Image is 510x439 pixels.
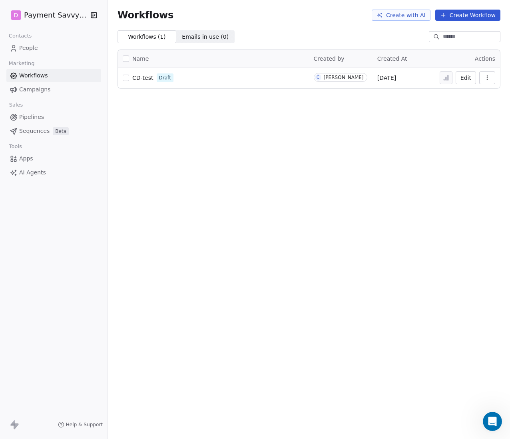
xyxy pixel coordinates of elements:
button: Gif picker [25,261,32,268]
button: Emoji picker [12,261,19,268]
button: Start recording [51,261,57,268]
span: AI Agents [19,168,46,177]
button: Create Workflow [435,10,500,21]
b: 1 day [20,196,37,203]
button: Send a message… [137,258,150,271]
span: Help & Support [66,421,103,428]
span: Created by [314,55,345,62]
button: Home [125,3,140,18]
span: Actions [475,55,495,62]
div: C [317,74,319,81]
button: DPayment Savvy, LLC [10,8,85,22]
span: Name [132,55,149,63]
a: SequencesBeta [6,125,101,138]
a: Help & Support [58,421,103,428]
span: Marketing [5,57,38,69]
img: Profile image for Fin [23,4,36,17]
span: D [14,11,18,19]
span: CD-test [132,75,153,81]
button: Upload attachment [38,261,44,268]
a: Campaigns [6,83,101,96]
span: Workflows [19,71,48,80]
a: CD-test [132,74,153,82]
span: Beta [53,127,69,135]
a: Apps [6,152,101,165]
span: Campaigns [19,85,50,94]
div: Chad says… [6,46,153,148]
div: Our usual reply time 🕒 [13,188,125,204]
div: You’ll get replies here and in your email:✉️[PERSON_NAME][EMAIL_ADDRESS][DOMAIN_NAME]Our usual re... [6,148,131,209]
button: Edit [456,71,476,84]
div: [PERSON_NAME] [324,75,364,80]
button: go back [5,3,20,18]
h1: Fin [39,4,48,10]
span: Created At [377,55,407,62]
a: People [6,42,101,55]
div: Fin • Just now [13,210,46,215]
iframe: Intercom live chat [483,412,502,431]
span: Apps [19,154,33,163]
span: Tools [6,140,25,152]
b: [PERSON_NAME][EMAIL_ADDRESS][DOMAIN_NAME] [13,169,122,183]
span: Sequences [19,127,50,135]
div: Close [140,3,155,18]
textarea: Message… [7,245,153,258]
span: Pipelines [19,113,44,121]
a: Pipelines [6,111,101,124]
span: People [19,44,38,52]
span: [DATE] [377,74,396,82]
div: You’ll get replies here and in your email: ✉️ [13,153,125,184]
div: Hello -Any word on the Company Field being installed in the main features? We bought this CRM (Ma... [29,46,153,142]
span: Workflows [118,10,173,21]
div: Hello - Any word on the Company Field being installed in the main features? We bought this CRM (M... [35,51,147,137]
span: Contacts [5,30,35,42]
button: Create with AI [372,10,430,21]
a: Workflows [6,69,101,82]
div: Fin says… [6,148,153,226]
span: Emails in use ( 0 ) [182,33,229,41]
a: AI Agents [6,166,101,179]
span: Payment Savvy, LLC [24,10,88,20]
span: Sales [6,99,26,111]
span: Draft [159,74,171,81]
p: The team can also help [39,10,100,18]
